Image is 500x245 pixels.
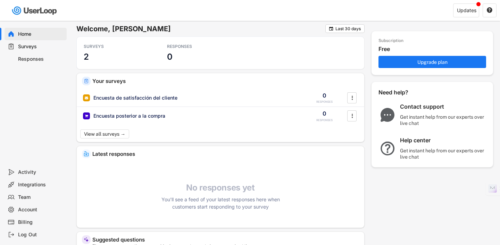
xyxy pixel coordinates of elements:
div: 0 [323,92,326,99]
div: RESPONSES [316,118,333,122]
img: userloop-logo-01.svg [10,3,59,18]
div: Updates [457,8,476,13]
button: View all surveys → [80,129,129,138]
h3: 0 [167,51,173,62]
div: Suggested questions [92,237,359,242]
div: Subscription [378,38,403,44]
div: RESPONSES [316,100,333,104]
img: QuestionMarkInverseMajor.svg [378,142,397,155]
div: Account [18,206,64,213]
text:  [351,112,353,119]
div: 0 [323,110,326,117]
button:  [486,7,493,14]
div: Last 30 days [335,27,361,31]
div: Get instant help from our experts over live chat [400,114,487,126]
text:  [329,26,333,31]
div: Integrations [18,181,64,188]
div: Free [378,45,490,53]
div: Responses [18,56,64,62]
text:  [487,7,492,13]
text:  [351,94,353,101]
div: Home [18,31,64,37]
div: Surveys [18,43,64,50]
h6: Welcome, [PERSON_NAME] [76,24,325,33]
button:  [349,111,356,121]
div: Latest responses [92,151,359,157]
img: MagicMajor%20%28Purple%29.svg [84,237,89,242]
div: Team [18,194,64,201]
button:  [349,93,356,103]
div: RESPONSES [167,44,230,49]
div: You'll see a feed of your latest responses here when customers start responding to your survey [158,196,283,210]
div: SURVEYS [84,44,146,49]
div: Log Out [18,231,64,238]
img: ChatMajor.svg [378,108,397,122]
div: Encuesta posterior a la compra [93,112,165,119]
div: Contact support [400,103,487,110]
img: IncomingMajor.svg [84,151,89,157]
h4: No responses yet [158,183,283,193]
div: Encuesta de satisfacción del cliente [93,94,177,101]
div: Need help? [378,89,427,96]
div: Billing [18,219,64,226]
button:  [328,26,334,31]
div: Get instant help from our experts over live chat [400,147,487,160]
div: Your surveys [92,78,359,84]
div: Activity [18,169,64,176]
div: Help center [400,137,487,144]
h3: 2 [84,51,89,62]
button: Upgrade plan [378,56,486,68]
